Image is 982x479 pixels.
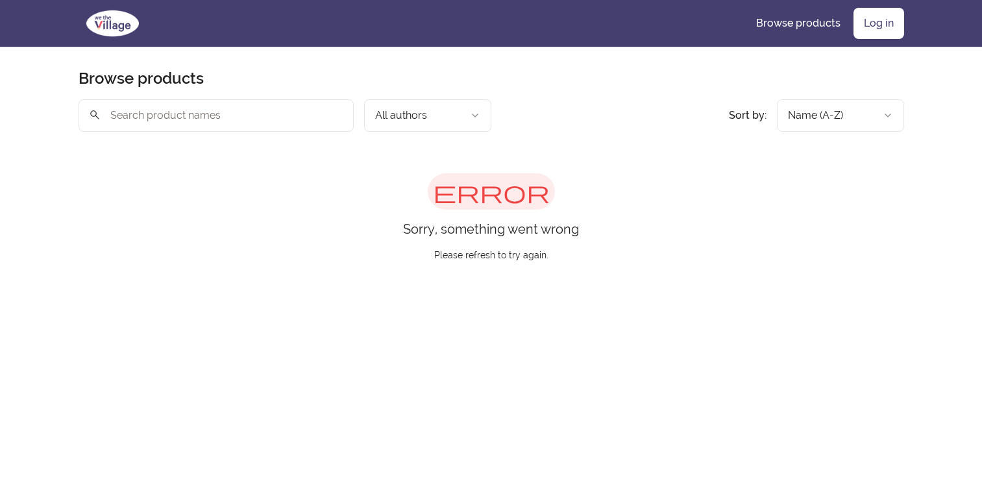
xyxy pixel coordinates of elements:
span: search [89,106,101,124]
p: Please refresh to try again. [434,238,548,262]
input: Search product names [79,99,354,132]
button: Product sort options [777,99,904,132]
p: Sorry, something went wrong [403,220,579,238]
nav: Main [746,8,904,39]
a: Browse products [746,8,851,39]
img: We The Village logo [79,8,147,39]
span: Sort by: [729,109,767,121]
a: Log in [853,8,904,39]
button: Filter by author [364,99,491,132]
span: error [428,173,555,210]
h1: Browse products [79,68,204,89]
